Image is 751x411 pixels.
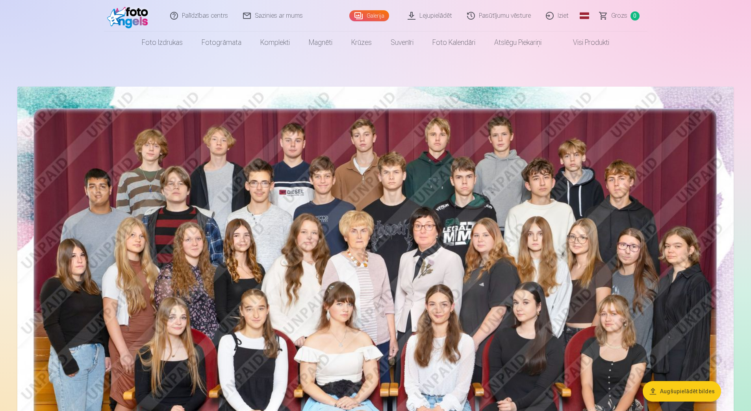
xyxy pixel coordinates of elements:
[299,31,342,54] a: Magnēti
[611,11,627,20] span: Grozs
[423,31,485,54] a: Foto kalendāri
[485,31,551,54] a: Atslēgu piekariņi
[342,31,381,54] a: Krūzes
[381,31,423,54] a: Suvenīri
[643,381,721,402] button: Augšupielādēt bildes
[630,11,640,20] span: 0
[132,31,192,54] a: Foto izdrukas
[251,31,299,54] a: Komplekti
[192,31,251,54] a: Fotogrāmata
[107,3,152,28] img: /fa1
[349,10,389,21] a: Galerija
[551,31,619,54] a: Visi produkti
